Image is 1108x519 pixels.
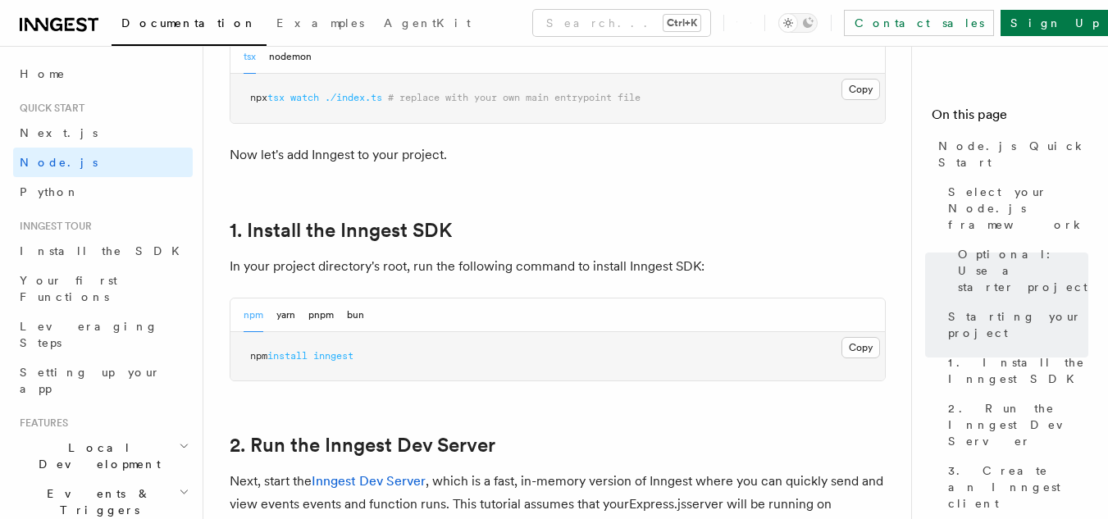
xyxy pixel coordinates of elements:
[250,350,267,362] span: npm
[112,5,267,46] a: Documentation
[13,417,68,430] span: Features
[948,308,1088,341] span: Starting your project
[244,298,263,332] button: npm
[13,266,193,312] a: Your first Functions
[942,348,1088,394] a: 1. Install the Inngest SDK
[347,298,364,332] button: bun
[942,302,1088,348] a: Starting your project
[313,350,353,362] span: inngest
[13,433,193,479] button: Local Development
[244,40,256,74] button: tsx
[13,236,193,266] a: Install the SDK
[942,177,1088,239] a: Select your Node.js framework
[250,92,267,103] span: npx
[533,10,710,36] button: Search...Ctrl+K
[269,40,312,74] button: nodemon
[20,66,66,82] span: Home
[20,320,158,349] span: Leveraging Steps
[20,185,80,198] span: Python
[20,156,98,169] span: Node.js
[13,312,193,357] a: Leveraging Steps
[267,350,308,362] span: install
[267,5,374,44] a: Examples
[958,246,1088,295] span: Optional: Use a starter project
[308,298,334,332] button: pnpm
[948,400,1088,449] span: 2. Run the Inngest Dev Server
[388,92,641,103] span: # replace with your own main entrypoint file
[374,5,481,44] a: AgentKit
[121,16,257,30] span: Documentation
[13,177,193,207] a: Python
[948,184,1088,233] span: Select your Node.js framework
[276,16,364,30] span: Examples
[841,337,880,358] button: Copy
[942,394,1088,456] a: 2. Run the Inngest Dev Server
[276,298,295,332] button: yarn
[942,456,1088,518] a: 3. Create an Inngest client
[13,118,193,148] a: Next.js
[13,357,193,403] a: Setting up your app
[230,219,452,242] a: 1. Install the Inngest SDK
[13,485,179,518] span: Events & Triggers
[663,15,700,31] kbd: Ctrl+K
[230,143,886,166] p: Now let's add Inngest to your project.
[20,244,189,257] span: Install the SDK
[13,148,193,177] a: Node.js
[948,354,1088,387] span: 1. Install the Inngest SDK
[778,13,818,33] button: Toggle dark mode
[312,473,426,489] a: Inngest Dev Server
[841,79,880,100] button: Copy
[325,92,382,103] span: ./index.ts
[290,92,319,103] span: watch
[938,138,1088,171] span: Node.js Quick Start
[13,102,84,115] span: Quick start
[230,255,886,278] p: In your project directory's root, run the following command to install Inngest SDK:
[13,220,92,233] span: Inngest tour
[384,16,471,30] span: AgentKit
[932,105,1088,131] h4: On this page
[844,10,994,36] a: Contact sales
[948,462,1088,512] span: 3. Create an Inngest client
[20,366,161,395] span: Setting up your app
[230,434,495,457] a: 2. Run the Inngest Dev Server
[20,274,117,303] span: Your first Functions
[13,439,179,472] span: Local Development
[20,126,98,139] span: Next.js
[951,239,1088,302] a: Optional: Use a starter project
[267,92,285,103] span: tsx
[932,131,1088,177] a: Node.js Quick Start
[13,59,193,89] a: Home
